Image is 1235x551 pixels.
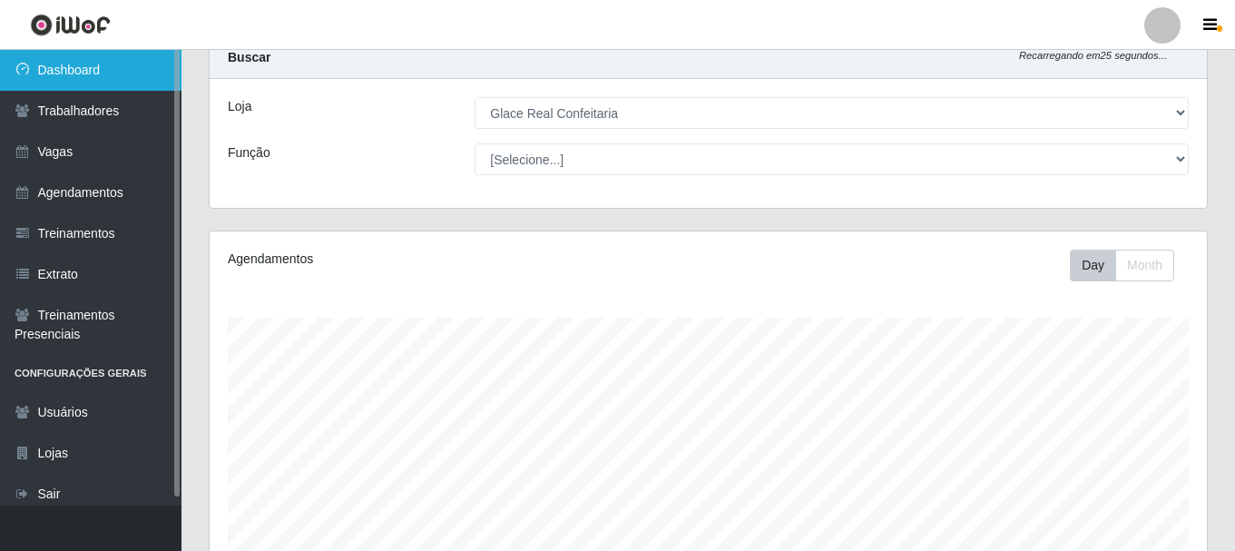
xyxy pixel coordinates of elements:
label: Função [228,143,270,162]
strong: Buscar [228,50,270,64]
div: First group [1070,250,1174,281]
div: Toolbar with button groups [1070,250,1189,281]
i: Recarregando em 25 segundos... [1019,50,1167,61]
button: Month [1115,250,1174,281]
button: Day [1070,250,1116,281]
label: Loja [228,97,251,116]
img: CoreUI Logo [30,14,111,36]
div: Agendamentos [228,250,613,269]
